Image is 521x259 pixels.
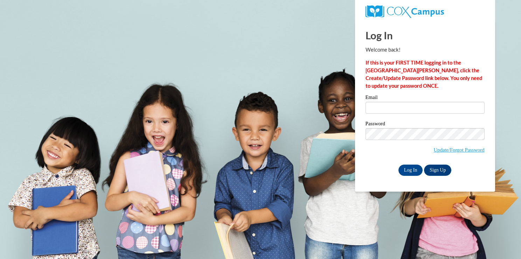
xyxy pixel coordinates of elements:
label: Password [366,121,485,128]
h1: Log In [366,28,485,42]
strong: If this is your FIRST TIME logging in to the [GEOGRAPHIC_DATA][PERSON_NAME], click the Create/Upd... [366,60,482,89]
a: Update/Forgot Password [434,147,485,153]
a: Sign Up [424,165,451,176]
img: COX Campus [366,5,444,18]
a: COX Campus [366,5,485,18]
p: Welcome back! [366,46,485,54]
input: Log In [398,165,423,176]
label: Email [366,95,485,102]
